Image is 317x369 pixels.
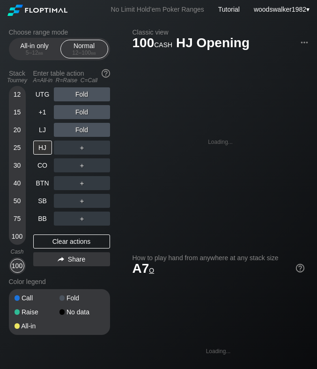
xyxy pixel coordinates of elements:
div: 12 – 100 [65,50,104,56]
div: Raise [15,309,59,315]
div: CO [33,158,52,172]
h2: How to play hand from anywhere at any stack size [133,254,304,262]
div: 5 – 12 [15,50,54,56]
div: Fold [59,295,104,301]
div: Clear actions [33,234,110,248]
div: Fold [54,105,110,119]
div: BB [33,212,52,226]
div: All-in only [13,40,56,58]
div: ＋ [54,141,110,155]
span: A7 [133,261,155,276]
div: No data [59,309,104,315]
div: 12 [10,87,24,101]
div: SB [33,194,52,208]
div: 100 [10,259,24,273]
div: Loading... [206,348,231,355]
div: A=All-in R=Raise C=Call [33,77,110,84]
div: 50 [10,194,24,208]
span: bb [38,50,44,56]
img: Floptimal logo [7,5,67,16]
span: 100 [131,36,174,51]
div: 25 [10,141,24,155]
div: ＋ [54,158,110,172]
div: 40 [10,176,24,190]
div: No Limit Hold’em Poker Ranges [97,6,218,15]
div: 30 [10,158,24,172]
div: Call [15,295,59,301]
span: bb [91,50,96,56]
div: 15 [10,105,24,119]
div: All-in [15,323,59,329]
img: help.32db89a4.svg [295,263,305,273]
span: woodswalker1982 [254,6,306,13]
img: help.32db89a4.svg [101,68,111,78]
a: Tutorial [218,6,240,13]
div: Tourney [5,77,29,84]
span: cash [154,39,172,49]
div: HJ [33,141,52,155]
div: Normal [63,40,106,58]
div: Stack [5,66,29,87]
h2: Choose range mode [9,28,110,36]
div: 100 [10,229,24,243]
div: 20 [10,123,24,137]
div: Enter table action [33,66,110,87]
div: BTN [33,176,52,190]
div: UTG [33,87,52,101]
span: o [149,264,154,275]
div: Cash [5,248,29,255]
div: Color legend [9,274,110,289]
div: +1 [33,105,52,119]
div: Fold [54,123,110,137]
div: ＋ [54,212,110,226]
div: ＋ [54,176,110,190]
h2: Classic view [133,28,309,36]
div: LJ [33,123,52,137]
img: share.864f2f62.svg [58,257,64,262]
div: ＋ [54,194,110,208]
div: Share [33,252,110,266]
img: ellipsis.fd386fe8.svg [299,37,310,48]
div: 75 [10,212,24,226]
div: ▾ [251,4,311,14]
div: Fold [54,87,110,101]
span: HJ Opening [175,36,251,51]
div: Loading... [208,139,233,145]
